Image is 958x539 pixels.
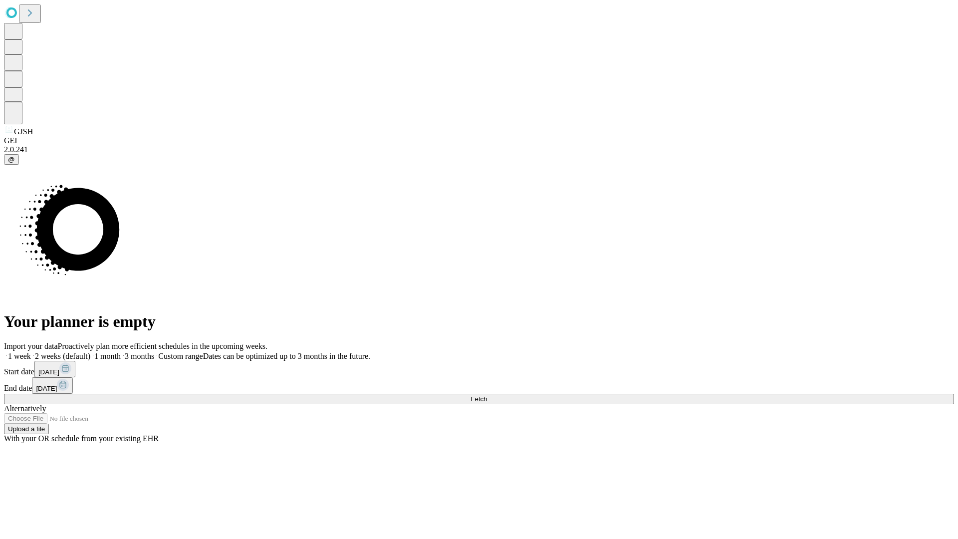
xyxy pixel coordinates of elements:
button: Upload a file [4,424,49,434]
span: [DATE] [36,385,57,392]
span: Proactively plan more efficient schedules in the upcoming weeks. [58,342,267,350]
button: @ [4,154,19,165]
button: [DATE] [32,377,73,394]
div: GEI [4,136,954,145]
span: @ [8,156,15,163]
span: Dates can be optimized up to 3 months in the future. [203,352,370,360]
button: Fetch [4,394,954,404]
div: Start date [4,361,954,377]
span: 1 week [8,352,31,360]
span: [DATE] [38,368,59,376]
span: 2 weeks (default) [35,352,90,360]
span: With your OR schedule from your existing EHR [4,434,159,443]
span: 1 month [94,352,121,360]
span: Alternatively [4,404,46,413]
span: Import your data [4,342,58,350]
span: 3 months [125,352,154,360]
button: [DATE] [34,361,75,377]
span: Fetch [471,395,487,403]
h1: Your planner is empty [4,312,954,331]
span: Custom range [158,352,203,360]
div: 2.0.241 [4,145,954,154]
span: GJSH [14,127,33,136]
div: End date [4,377,954,394]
